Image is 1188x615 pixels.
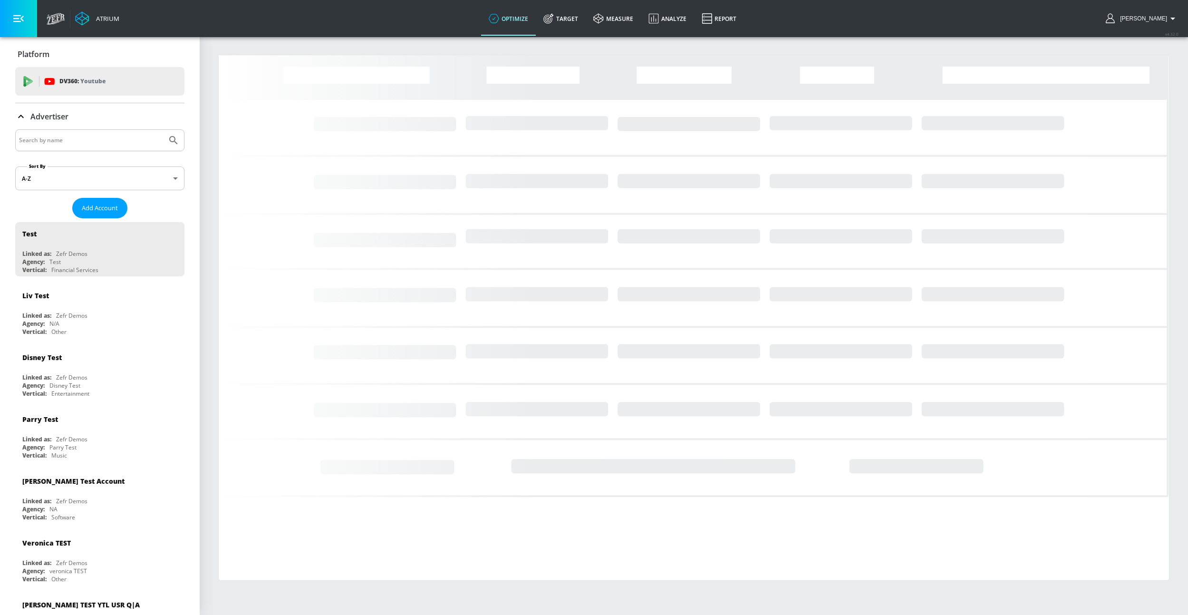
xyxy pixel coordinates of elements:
[19,134,163,146] input: Search by name
[15,284,184,338] div: Liv TestLinked as:Zefr DemosAgency:N/AVertical:Other
[586,1,641,36] a: measure
[694,1,744,36] a: Report
[22,600,140,609] div: [PERSON_NAME] TEST YTL USR Q|A
[15,531,184,586] div: Veronica TESTLinked as:Zefr DemosAgency:veronica TESTVertical:Other
[56,559,87,567] div: Zefr Demos
[15,41,184,68] div: Platform
[22,291,49,300] div: Liv Test
[80,76,106,86] p: Youtube
[22,505,45,513] div: Agency:
[22,443,45,451] div: Agency:
[22,415,58,424] div: Parry Test
[536,1,586,36] a: Target
[15,103,184,130] div: Advertiser
[51,328,67,336] div: Other
[22,353,62,362] div: Disney Test
[22,373,51,381] div: Linked as:
[82,203,118,214] span: Add Account
[22,381,45,390] div: Agency:
[22,513,47,521] div: Vertical:
[22,320,45,328] div: Agency:
[22,312,51,320] div: Linked as:
[22,538,71,547] div: Veronica TEST
[56,497,87,505] div: Zefr Demos
[30,111,68,122] p: Advertiser
[22,229,37,238] div: Test
[56,435,87,443] div: Zefr Demos
[27,163,48,169] label: Sort By
[1116,15,1167,22] span: login as: stephanie.wolklin@zefr.com
[22,497,51,505] div: Linked as:
[15,469,184,524] div: [PERSON_NAME] Test AccountLinked as:Zefr DemosAgency:NAVertical:Software
[15,346,184,400] div: Disney TestLinked as:Zefr DemosAgency:Disney TestVertical:Entertainment
[51,513,75,521] div: Software
[22,328,47,336] div: Vertical:
[72,198,127,218] button: Add Account
[15,408,184,462] div: Parry TestLinked as:Zefr DemosAgency:Parry TestVertical:Music
[49,320,59,328] div: N/A
[641,1,694,36] a: Analyze
[51,266,98,274] div: Financial Services
[56,312,87,320] div: Zefr Demos
[51,575,67,583] div: Other
[51,390,89,398] div: Entertainment
[22,559,51,567] div: Linked as:
[22,258,45,266] div: Agency:
[481,1,536,36] a: optimize
[22,575,47,583] div: Vertical:
[22,451,47,459] div: Vertical:
[75,11,119,26] a: Atrium
[22,250,51,258] div: Linked as:
[49,258,61,266] div: Test
[56,250,87,258] div: Zefr Demos
[49,567,87,575] div: veronica TEST
[22,266,47,274] div: Vertical:
[15,222,184,276] div: TestLinked as:Zefr DemosAgency:TestVertical:Financial Services
[22,390,47,398] div: Vertical:
[1106,13,1178,24] button: [PERSON_NAME]
[22,477,125,486] div: [PERSON_NAME] Test Account
[56,373,87,381] div: Zefr Demos
[59,76,106,87] p: DV360:
[22,567,45,575] div: Agency:
[49,505,58,513] div: NA
[15,166,184,190] div: A-Z
[92,14,119,23] div: Atrium
[22,435,51,443] div: Linked as:
[15,67,184,96] div: DV360: Youtube
[51,451,67,459] div: Music
[49,443,77,451] div: Parry Test
[49,381,80,390] div: Disney Test
[1165,31,1178,37] span: v 4.32.0
[18,49,49,59] p: Platform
